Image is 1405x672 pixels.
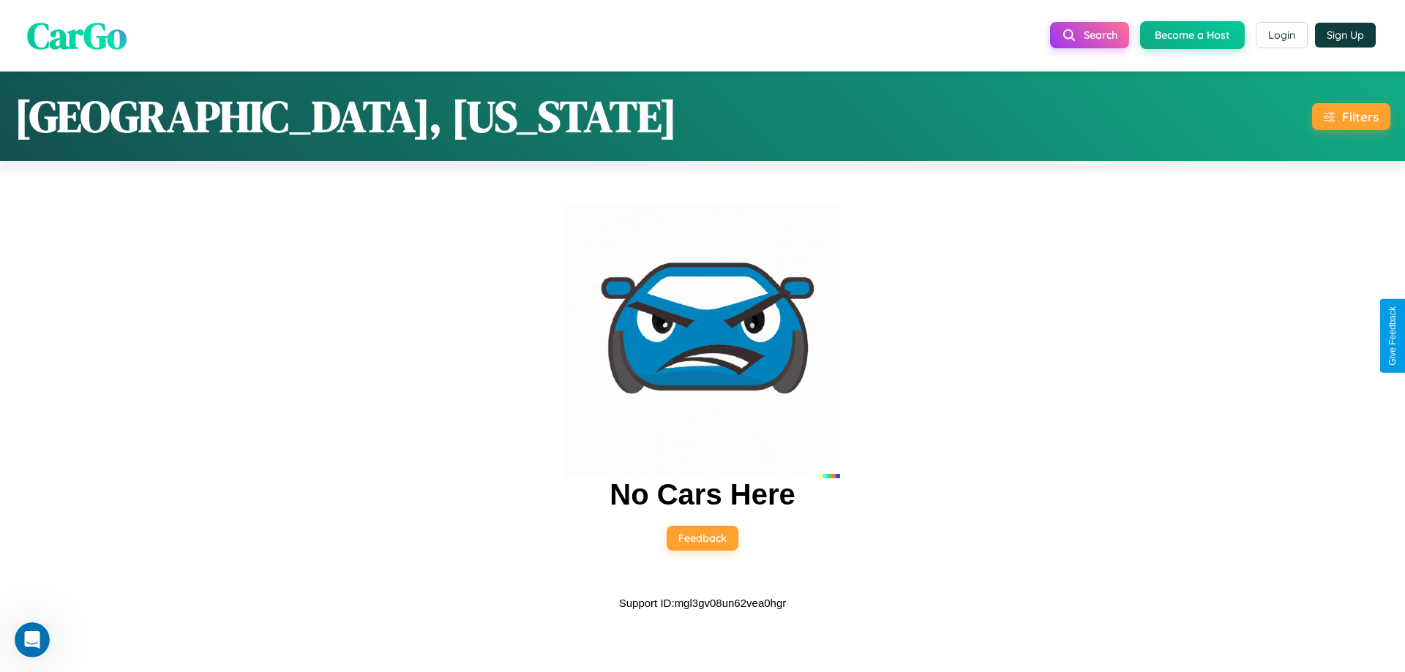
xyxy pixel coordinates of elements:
span: Search [1084,29,1117,42]
div: Give Feedback [1387,306,1398,366]
button: Login [1256,22,1308,48]
h1: [GEOGRAPHIC_DATA], [US_STATE] [15,86,677,146]
button: Search [1050,22,1129,48]
h2: No Cars Here [610,478,795,511]
span: CarGo [27,10,127,60]
iframe: Intercom live chat [15,622,50,657]
button: Filters [1312,103,1390,130]
button: Feedback [667,526,738,551]
button: Sign Up [1315,23,1376,48]
p: Support ID: mgl3gv08un62vea0hgr [619,593,787,613]
div: Filters [1342,109,1379,124]
button: Become a Host [1140,21,1245,49]
img: car [565,203,840,478]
